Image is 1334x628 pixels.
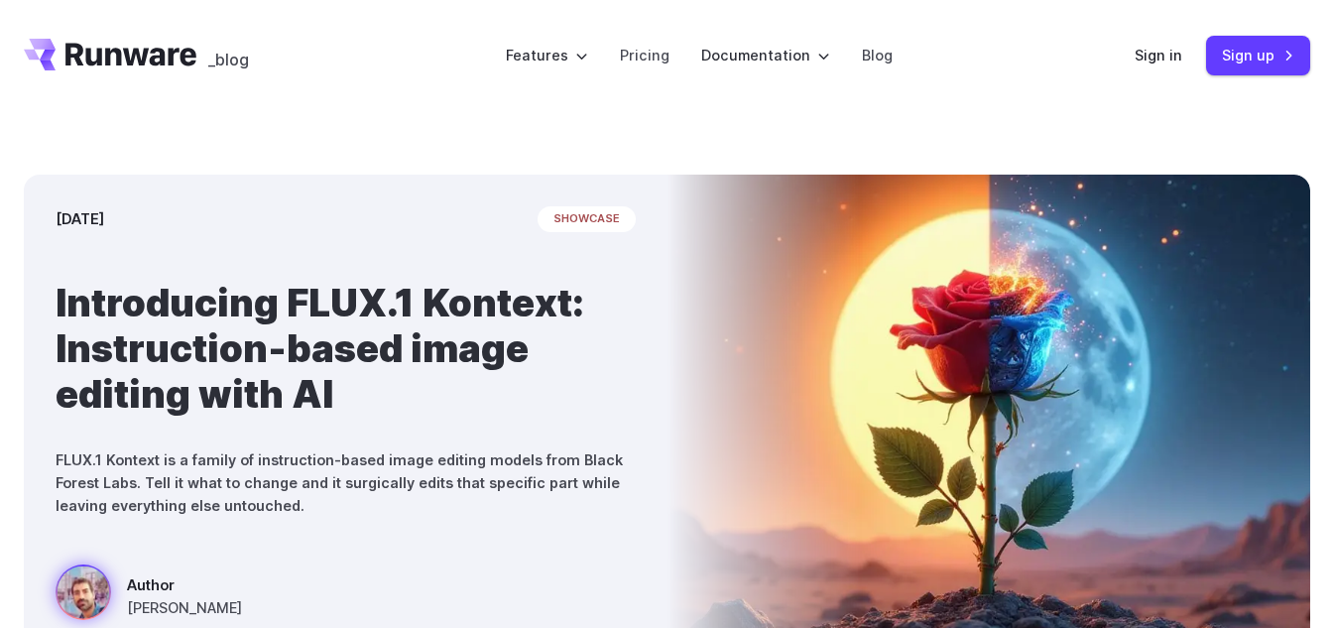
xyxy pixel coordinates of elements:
a: Blog [862,44,893,66]
a: Surreal rose in a desert landscape, split between day and night with the sun and moon aligned beh... [56,565,242,628]
a: Go to / [24,39,196,70]
label: Features [506,44,588,66]
span: showcase [538,206,636,232]
a: _blog [208,39,249,70]
a: Pricing [620,44,669,66]
span: _blog [208,52,249,67]
p: FLUX.1 Kontext is a family of instruction-based image editing models from Black Forest Labs. Tell... [56,448,636,517]
span: Author [127,573,242,596]
label: Documentation [701,44,830,66]
h1: Introducing FLUX.1 Kontext: Instruction-based image editing with AI [56,280,636,417]
a: Sign in [1135,44,1182,66]
time: [DATE] [56,207,104,230]
a: Sign up [1206,36,1310,74]
span: [PERSON_NAME] [127,596,242,619]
